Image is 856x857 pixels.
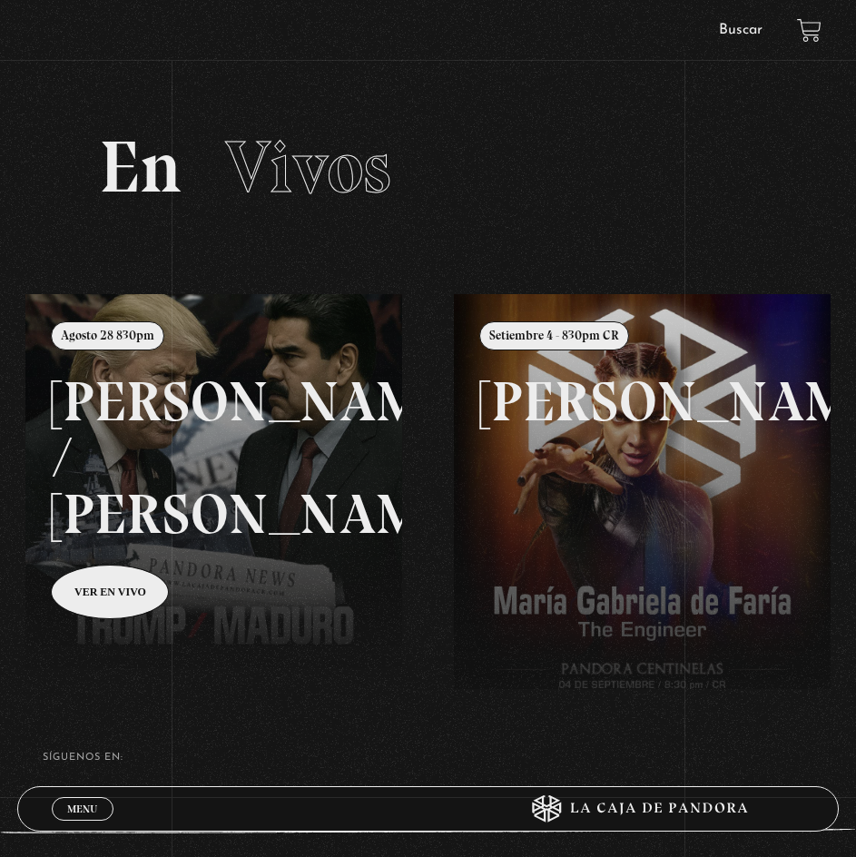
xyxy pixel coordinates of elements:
[719,23,763,37] a: Buscar
[225,123,391,211] span: Vivos
[99,131,756,203] h2: En
[61,818,103,831] span: Cerrar
[43,753,813,763] h4: SÍguenos en:
[67,803,97,814] span: Menu
[797,18,822,43] a: View your shopping cart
